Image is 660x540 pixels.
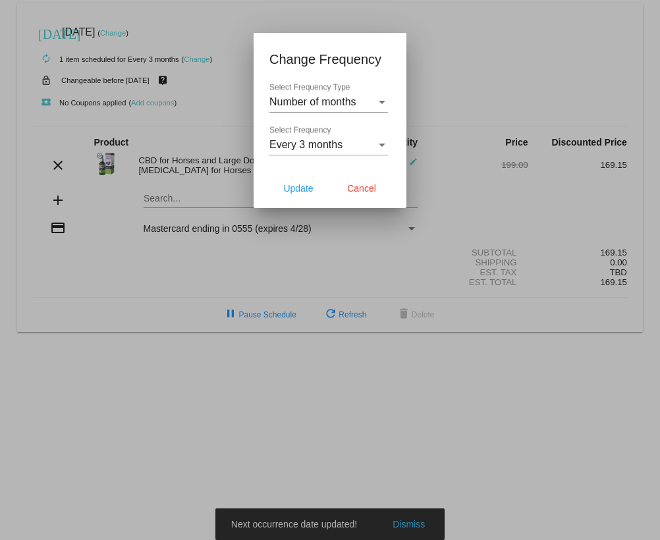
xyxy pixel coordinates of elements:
[283,183,313,194] span: Update
[269,139,343,150] span: Every 3 months
[269,176,327,200] button: Update
[333,176,391,200] button: Cancel
[347,183,376,194] span: Cancel
[269,96,356,107] span: Number of months
[269,49,391,70] h1: Change Frequency
[269,96,388,108] mat-select: Select Frequency Type
[269,139,388,151] mat-select: Select Frequency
